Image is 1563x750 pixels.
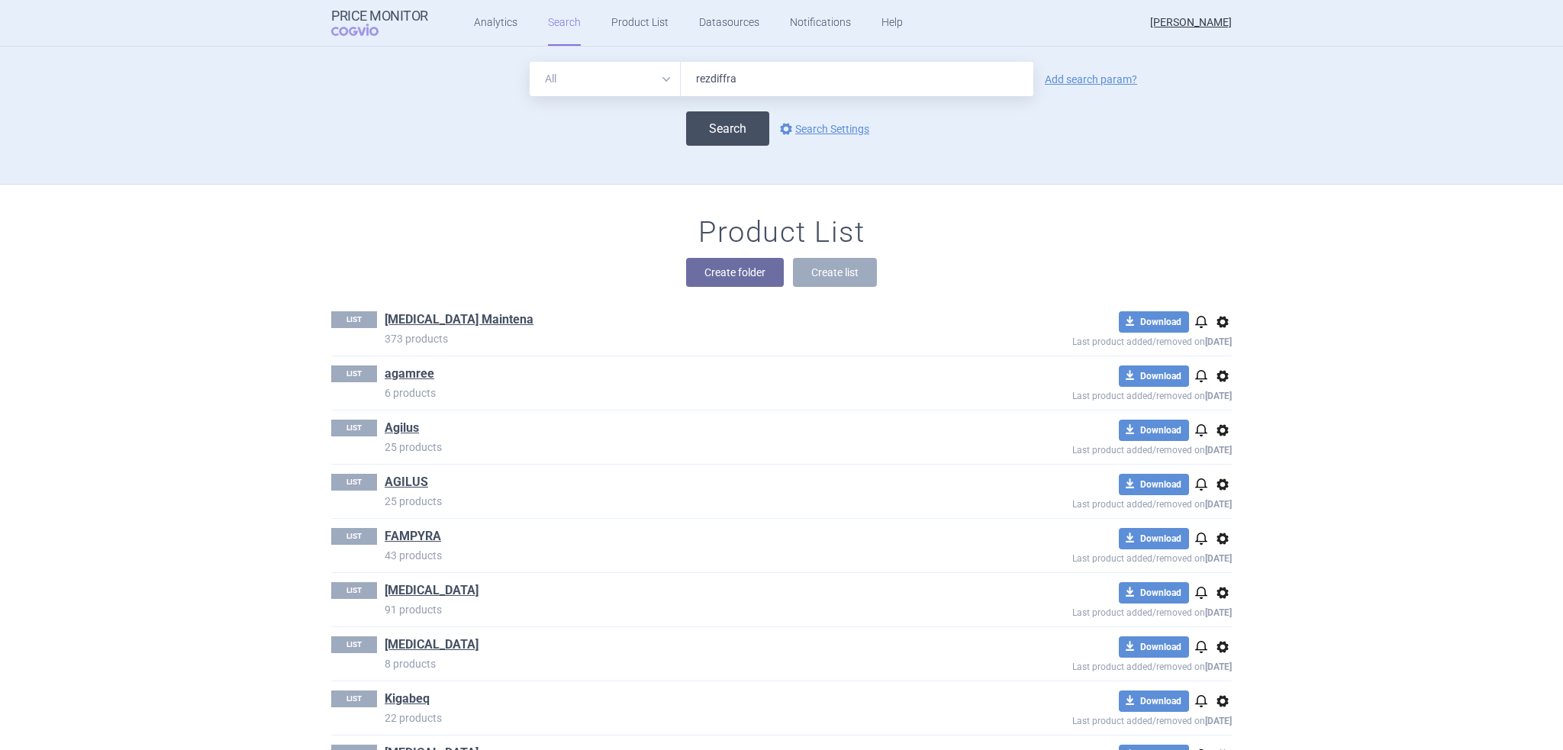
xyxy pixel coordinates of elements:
[1119,474,1189,495] button: Download
[1119,528,1189,549] button: Download
[385,582,479,599] a: [MEDICAL_DATA]
[385,528,441,548] h1: FAMPYRA
[385,331,962,346] p: 373 products
[686,111,769,146] button: Search
[962,604,1232,618] p: Last product added/removed on
[331,311,377,328] p: LIST
[1119,311,1189,333] button: Download
[1119,420,1189,441] button: Download
[1205,445,1232,455] strong: [DATE]
[385,439,962,455] p: 25 products
[385,710,962,726] p: 22 products
[1119,690,1189,712] button: Download
[331,636,377,653] p: LIST
[331,8,428,37] a: Price MonitorCOGVIO
[331,365,377,382] p: LIST
[962,495,1232,510] p: Last product added/removed on
[385,548,962,563] p: 43 products
[1119,636,1189,658] button: Download
[385,656,962,671] p: 8 products
[962,712,1232,726] p: Last product added/removed on
[331,582,377,599] p: LIST
[385,636,479,656] h1: Inbrija
[962,333,1232,347] p: Last product added/removed on
[385,311,533,328] a: [MEDICAL_DATA] Maintena
[962,658,1232,672] p: Last product added/removed on
[385,690,430,707] a: Kigabeq
[385,474,428,494] h1: AGILUS
[1205,499,1232,510] strong: [DATE]
[331,24,400,36] span: COGVIO
[331,690,377,707] p: LIST
[962,549,1232,564] p: Last product added/removed on
[331,528,377,545] p: LIST
[962,387,1232,401] p: Last product added/removed on
[1205,661,1232,672] strong: [DATE]
[686,258,784,287] button: Create folder
[793,258,877,287] button: Create list
[1205,336,1232,347] strong: [DATE]
[385,494,962,509] p: 25 products
[385,420,419,436] a: Agilus
[385,385,962,401] p: 6 products
[385,582,479,602] h1: IBRANCE
[385,528,441,545] a: FAMPYRA
[385,420,419,439] h1: Agilus
[1045,74,1137,85] a: Add search param?
[385,311,533,331] h1: Abilify Maintena
[777,120,869,138] a: Search Settings
[385,690,430,710] h1: Kigabeq
[331,474,377,491] p: LIST
[1205,716,1232,726] strong: [DATE]
[331,420,377,436] p: LIST
[331,8,428,24] strong: Price Monitor
[385,636,479,653] a: [MEDICAL_DATA]
[1205,553,1232,564] strong: [DATE]
[385,602,962,617] p: 91 products
[385,474,428,491] a: AGILUS
[1119,365,1189,387] button: Download
[1205,391,1232,401] strong: [DATE]
[1205,607,1232,618] strong: [DATE]
[962,441,1232,455] p: Last product added/removed on
[385,365,434,382] a: agamree
[1119,582,1189,604] button: Download
[698,215,865,250] h1: Product List
[385,365,434,385] h1: agamree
